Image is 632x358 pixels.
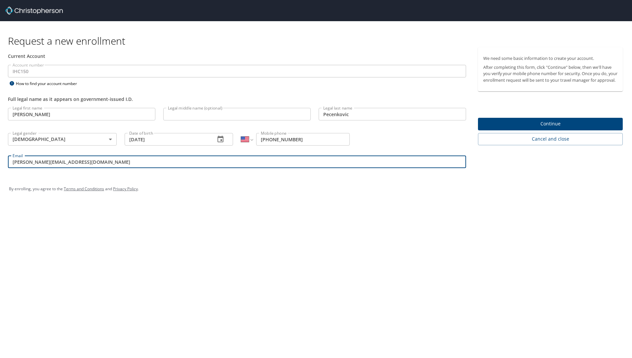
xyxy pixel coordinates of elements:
[125,133,210,146] input: MM/DD/YYYY
[478,133,623,145] button: Cancel and close
[8,133,117,146] div: [DEMOGRAPHIC_DATA]
[8,53,466,60] div: Current Account
[478,118,623,131] button: Continue
[256,133,350,146] input: Enter phone number
[483,120,617,128] span: Continue
[483,135,617,143] span: Cancel and close
[8,96,466,103] div: Full legal name as it appears on government-issued I.D.
[483,55,617,62] p: We need some basic information to create your account.
[64,186,104,192] a: Terms and Conditions
[8,79,91,88] div: How to find your account number
[9,181,623,197] div: By enrolling, you agree to the and .
[8,34,628,47] h1: Request a new enrollment
[483,64,617,83] p: After completing this form, click "Continue" below, then we'll have you verify your mobile phone ...
[113,186,138,192] a: Privacy Policy
[5,7,63,15] img: cbt logo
